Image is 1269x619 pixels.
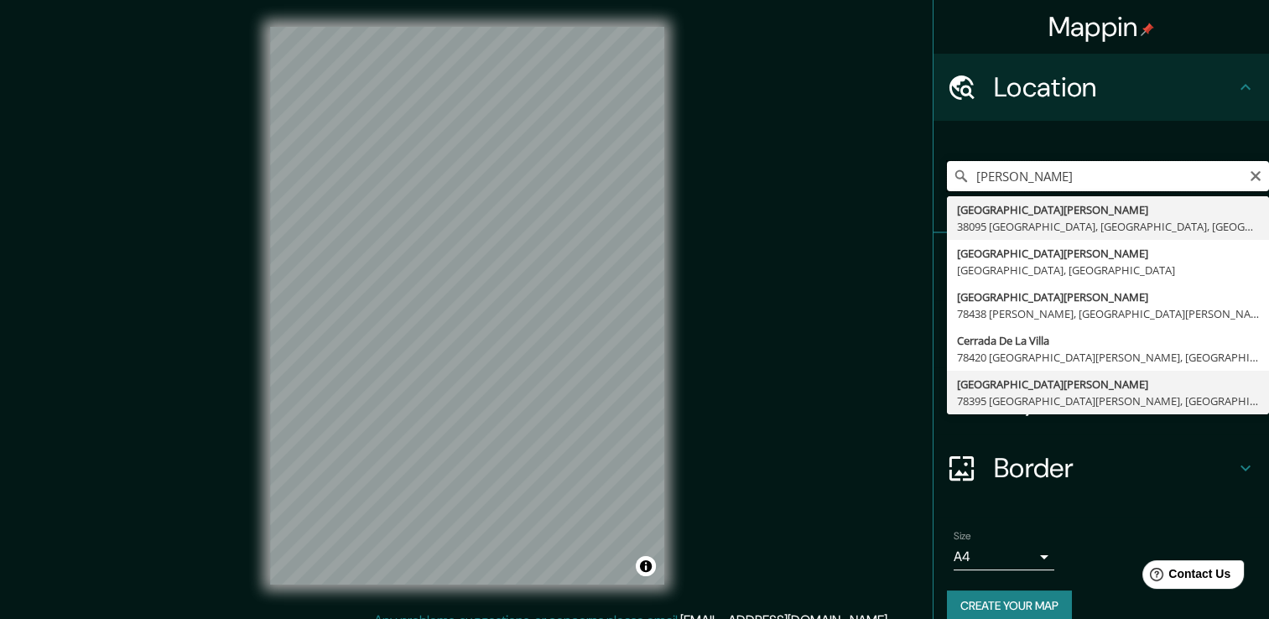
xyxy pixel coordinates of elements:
div: Location [934,54,1269,121]
div: 78438 [PERSON_NAME], [GEOGRAPHIC_DATA][PERSON_NAME], [GEOGRAPHIC_DATA] [957,305,1259,322]
h4: Layout [994,384,1235,418]
button: Clear [1249,167,1262,183]
div: [GEOGRAPHIC_DATA], [GEOGRAPHIC_DATA] [957,262,1259,278]
label: Size [954,529,971,544]
div: Layout [934,367,1269,434]
div: Style [934,300,1269,367]
div: Cerrada De La Villa [957,332,1259,349]
div: [GEOGRAPHIC_DATA][PERSON_NAME] [957,245,1259,262]
input: Pick your city or area [947,161,1269,191]
div: [GEOGRAPHIC_DATA][PERSON_NAME] [957,289,1259,305]
div: [GEOGRAPHIC_DATA][PERSON_NAME] [957,376,1259,393]
h4: Location [994,70,1235,104]
h4: Border [994,451,1235,485]
iframe: Help widget launcher [1120,554,1251,601]
img: pin-icon.png [1141,23,1154,36]
div: A4 [954,544,1054,570]
div: Pins [934,233,1269,300]
div: Border [934,434,1269,502]
div: 78420 [GEOGRAPHIC_DATA][PERSON_NAME], [GEOGRAPHIC_DATA][PERSON_NAME], [GEOGRAPHIC_DATA] [957,349,1259,366]
div: 78395 [GEOGRAPHIC_DATA][PERSON_NAME], [GEOGRAPHIC_DATA][PERSON_NAME], [GEOGRAPHIC_DATA] [957,393,1259,409]
div: 38095 [GEOGRAPHIC_DATA], [GEOGRAPHIC_DATA], [GEOGRAPHIC_DATA] [957,218,1259,235]
div: [GEOGRAPHIC_DATA][PERSON_NAME] [957,201,1259,218]
button: Toggle attribution [636,556,656,576]
h4: Mappin [1048,10,1155,44]
canvas: Map [270,27,664,585]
